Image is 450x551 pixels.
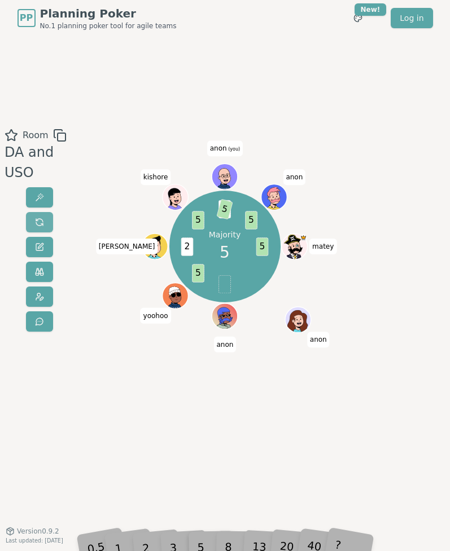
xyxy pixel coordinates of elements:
span: No.1 planning poker tool for agile teams [40,21,177,30]
span: Click to change your name [141,169,171,185]
button: Version0.9.2 [6,527,59,536]
span: 5 [217,199,233,219]
div: New! [355,3,387,16]
span: Planning Poker [40,6,177,21]
button: Click to change your avatar [213,165,237,189]
span: 5 [193,211,204,229]
button: Send feedback [26,311,53,332]
button: Add as favourite [5,129,18,142]
span: 5 [256,237,268,255]
button: Reset votes [26,212,53,232]
span: Version 0.9.2 [17,527,59,536]
span: Click to change your name [283,169,305,185]
span: PP [20,11,33,25]
div: DA and USO [5,142,79,183]
button: Watch only [26,262,53,282]
button: Change avatar [26,286,53,307]
button: Change name [26,237,53,257]
button: New! [348,8,368,28]
span: Click to change your name [96,239,158,254]
span: matey is the host [300,235,307,241]
span: Click to change your name [214,337,237,352]
span: (you) [227,147,241,152]
a: Log in [391,8,432,28]
span: Click to change your name [207,140,243,156]
span: Click to change your name [309,239,337,254]
span: Last updated: [DATE] [6,537,63,544]
p: Majority [209,229,241,240]
span: Click to change your name [307,332,330,347]
span: 5 [220,240,230,264]
span: Room [23,129,49,142]
span: 2 [219,200,231,218]
button: Reveal votes [26,187,53,208]
span: 2 [181,237,193,255]
span: 5 [246,211,257,229]
span: Click to change your name [141,308,171,324]
span: 5 [193,264,204,282]
a: PPPlanning PokerNo.1 planning poker tool for agile teams [18,6,177,30]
